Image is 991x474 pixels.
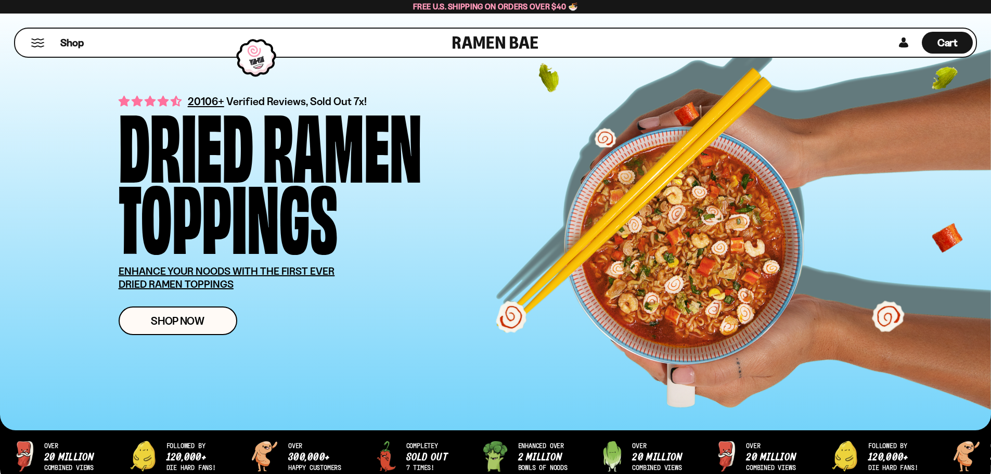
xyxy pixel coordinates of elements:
a: Shop Now [119,306,237,335]
div: Dried [119,107,253,178]
div: Ramen [263,107,422,178]
u: ENHANCE YOUR NOODS WITH THE FIRST EVER DRIED RAMEN TOPPINGS [119,265,335,290]
div: Toppings [119,178,338,249]
button: Mobile Menu Trigger [31,39,45,47]
span: Cart [937,36,958,49]
span: Shop [60,36,84,50]
span: Shop Now [151,315,204,326]
span: Free U.S. Shipping on Orders over $40 🍜 [413,2,578,11]
a: Shop [60,32,84,54]
a: Cart [922,29,973,57]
